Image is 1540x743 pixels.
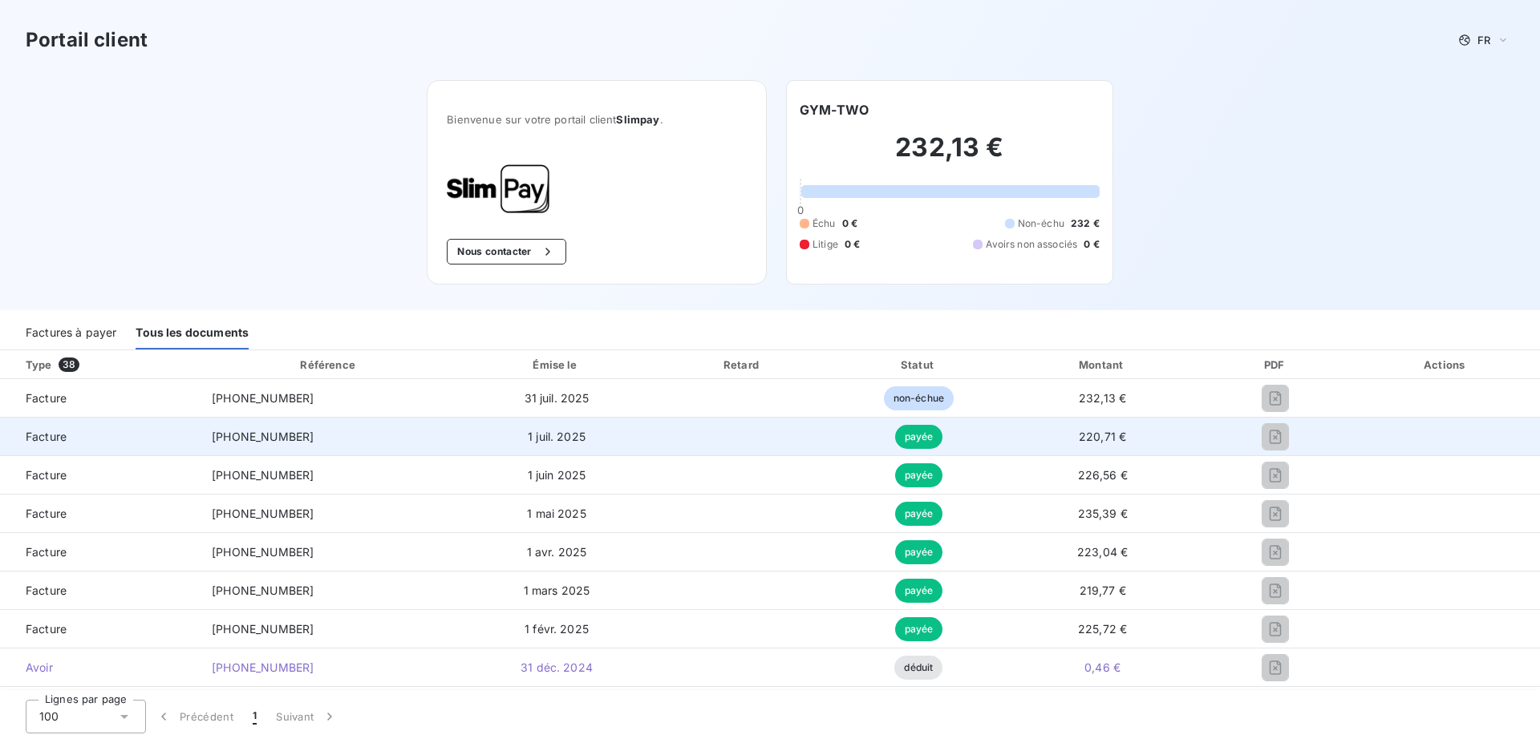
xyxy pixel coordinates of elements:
[1009,357,1196,373] div: Montant
[895,617,943,641] span: payée
[1078,507,1128,520] span: 235,39 €
[1079,430,1126,443] span: 220,71 €
[797,204,804,216] span: 0
[212,583,314,597] span: [PHONE_NUMBER]
[212,430,314,443] span: [PHONE_NUMBER]
[13,660,186,676] span: Avoir
[300,358,355,371] div: Référence
[39,709,59,725] span: 100
[895,425,943,449] span: payée
[895,579,943,603] span: payée
[146,700,243,733] button: Précédent
[527,545,587,559] span: 1 avr. 2025
[212,545,314,559] span: [PHONE_NUMBER]
[212,468,314,482] span: [PHONE_NUMBER]
[884,386,954,410] span: non-échue
[1080,583,1126,597] span: 219,77 €
[845,237,860,252] span: 0 €
[1477,34,1490,46] span: FR
[1084,660,1121,674] span: 0,46 €
[525,391,590,405] span: 31 juil. 2025
[212,391,314,405] span: [PHONE_NUMBER]
[243,700,266,733] button: 1
[895,502,943,526] span: payée
[528,430,586,443] span: 1 juil. 2025
[16,357,196,373] div: Type
[524,583,590,597] span: 1 mars 2025
[13,544,186,560] span: Facture
[895,463,943,487] span: payée
[521,660,593,674] span: 31 déc. 2024
[447,239,565,264] button: Nous contacter
[253,709,257,725] span: 1
[813,216,836,231] span: Échu
[59,357,79,372] span: 38
[1355,357,1537,373] div: Actions
[26,316,116,349] div: Factures à payer
[1079,391,1126,405] span: 232,13 €
[527,507,586,520] span: 1 mai 2025
[13,506,186,522] span: Facture
[986,237,1077,252] span: Avoirs non associés
[528,468,586,482] span: 1 juin 2025
[1018,216,1064,231] span: Non-échu
[894,656,942,680] span: déduit
[13,390,186,406] span: Facture
[212,507,314,520] span: [PHONE_NUMBER]
[835,357,1003,373] div: Statut
[1078,622,1127,636] span: 225,72 €
[895,540,943,564] span: payée
[800,100,869,119] h6: GYM-TWO
[616,113,659,126] span: Slimpay
[212,622,314,636] span: [PHONE_NUMBER]
[657,357,829,373] div: Retard
[447,113,747,126] span: Bienvenue sur votre portail client .
[13,467,186,483] span: Facture
[212,660,314,674] span: [PHONE_NUMBER]
[1078,468,1128,482] span: 226,56 €
[1077,545,1128,559] span: 223,04 €
[13,621,186,637] span: Facture
[13,429,186,445] span: Facture
[800,131,1100,180] h2: 232,13 €
[463,357,650,373] div: Émise le
[842,216,857,231] span: 0 €
[13,583,186,599] span: Facture
[1202,357,1348,373] div: PDF
[1084,237,1099,252] span: 0 €
[813,237,838,252] span: Litige
[266,700,347,733] button: Suivant
[447,164,549,213] img: Company logo
[1071,216,1100,231] span: 232 €
[525,622,589,636] span: 1 févr. 2025
[136,316,249,349] div: Tous les documents
[26,26,148,55] h3: Portail client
